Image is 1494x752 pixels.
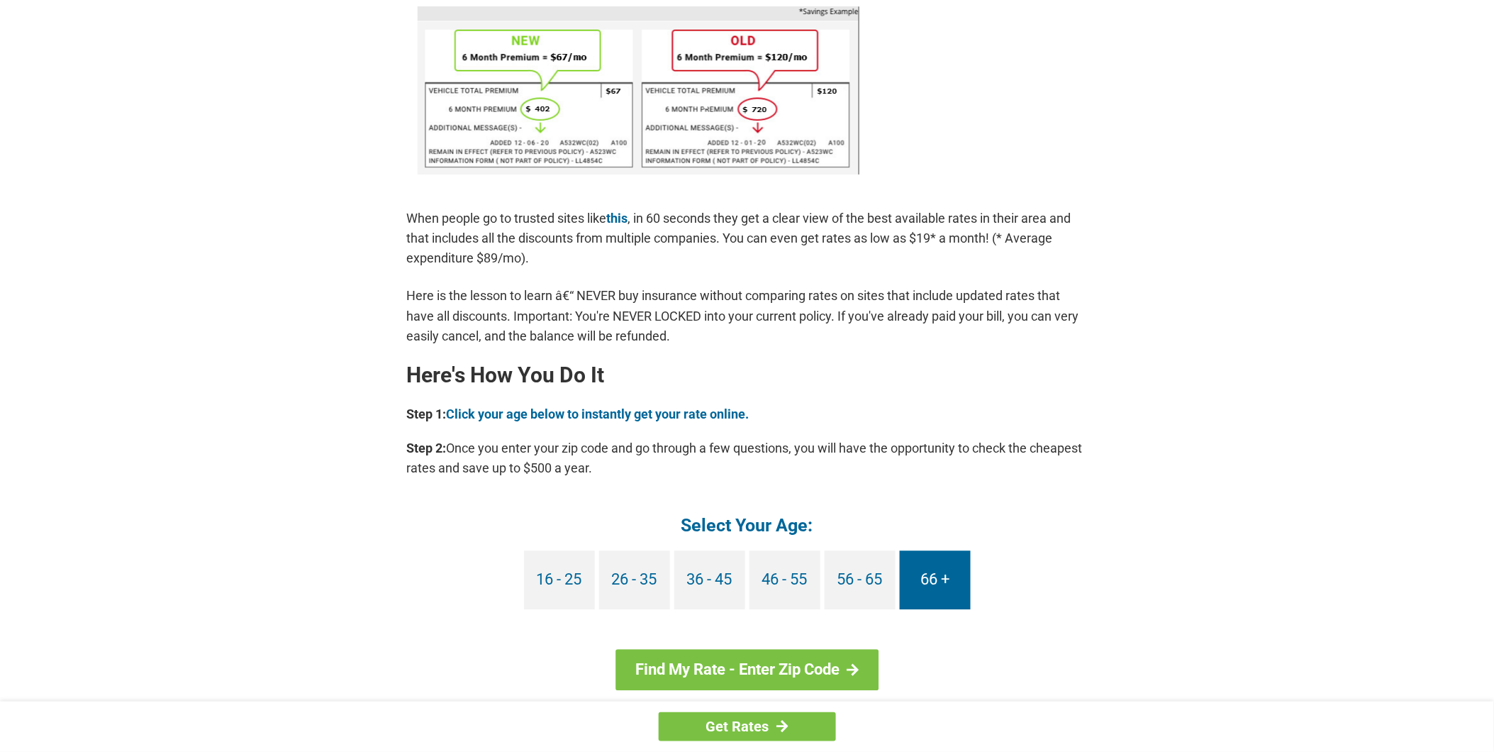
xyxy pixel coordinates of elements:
a: Get Rates [659,712,836,741]
a: 56 - 65 [825,551,896,610]
b: Step 2: [407,441,447,455]
a: 16 - 25 [524,551,595,610]
a: this [607,211,628,226]
a: 66 + [900,551,971,610]
p: Once you enter your zip code and go through a few questions, you will have the opportunity to che... [407,438,1088,478]
a: Click your age below to instantly get your rate online. [447,407,749,421]
p: Here is the lesson to learn â€“ NEVER buy insurance without comparing rates on sites that include... [407,286,1088,345]
a: Find My Rate - Enter Zip Code [615,650,879,691]
h4: Select Your Age: [407,514,1088,537]
b: Step 1: [407,407,447,421]
h2: Here's How You Do It [407,364,1088,387]
img: savings [418,6,859,175]
a: 36 - 45 [674,551,745,610]
a: 26 - 35 [599,551,670,610]
p: When people go to trusted sites like , in 60 seconds they get a clear view of the best available ... [407,209,1088,268]
a: 46 - 55 [749,551,820,610]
